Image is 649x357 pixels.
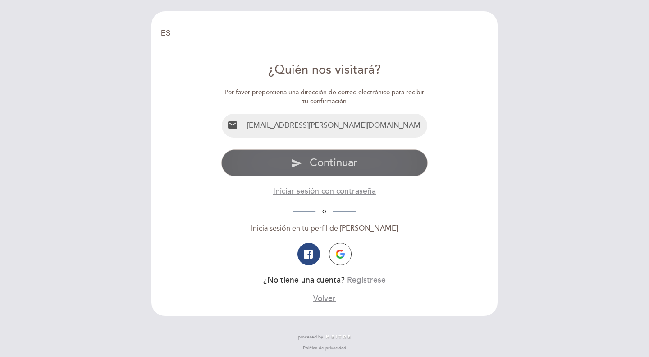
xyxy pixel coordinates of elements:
[221,61,428,79] div: ¿Quién nos visitará?
[298,334,323,340] span: powered by
[263,275,345,285] span: ¿No tiene una cuenta?
[221,149,428,176] button: send Continuar
[315,207,333,215] span: ó
[273,185,376,197] button: Iniciar sesión con contraseña
[291,158,302,169] i: send
[325,335,351,339] img: MEITRE
[227,120,238,130] i: email
[243,114,428,138] input: Email
[303,345,346,351] a: Política de privacidad
[298,334,351,340] a: powered by
[347,274,386,286] button: Regístrese
[336,250,345,259] img: icon-google.png
[221,223,428,234] div: Inicia sesión en tu perfil de [PERSON_NAME]
[313,293,336,304] button: Volver
[221,88,428,106] div: Por favor proporciona una dirección de correo electrónico para recibir tu confirmación
[310,156,357,169] span: Continuar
